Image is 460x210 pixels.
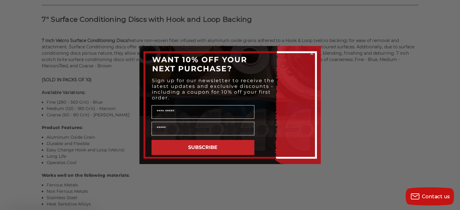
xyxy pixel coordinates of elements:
[152,78,275,101] span: Sign up for our newsletter to receive the latest updates and exclusive discounts - including a co...
[152,55,247,73] span: WANT 10% OFF YOUR NEXT PURCHASE?
[406,187,454,205] button: Contact us
[152,122,254,135] input: Email
[309,50,315,57] button: Close dialog
[422,194,450,199] span: Contact us
[152,140,254,155] button: SUBSCRIBE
